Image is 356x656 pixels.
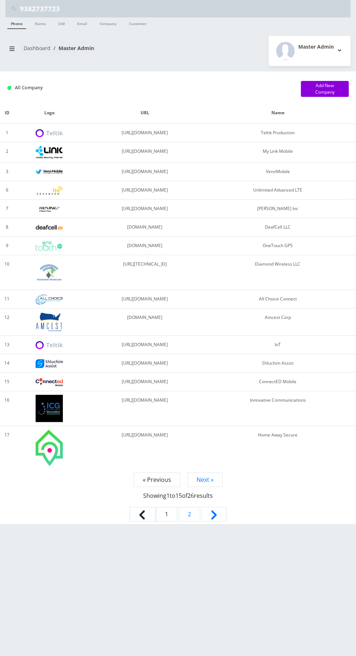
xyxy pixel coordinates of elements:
img: IoT [36,341,63,349]
img: Innovative Communications [36,395,63,422]
td: [URL][DOMAIN_NAME] [85,336,205,354]
a: Email [73,17,91,28]
th: Name [205,102,351,124]
span: 1 [156,507,177,521]
nav: breadcrumb [5,41,173,61]
td: [URL][DOMAIN_NAME] [85,373,205,391]
td: All Choice Connect [205,290,351,308]
span: &laquo; Previous [130,507,156,521]
span: « Previous [134,472,180,487]
td: OneTouch GPS [205,237,351,255]
td: [URL][DOMAIN_NAME] [85,142,205,163]
img: Amcest Corp [36,312,63,332]
a: Next » [187,472,223,487]
img: All Company [7,86,11,90]
a: Add New Company [301,81,349,97]
img: Rexing Inc [36,206,63,213]
nav: Pagination Navigation [7,475,349,524]
input: Search Teltik [20,2,349,16]
td: Shluchim Assist [205,354,351,373]
td: [URL][DOMAIN_NAME] [85,290,205,308]
a: Phone [7,17,26,29]
a: Go to page 2 [179,507,200,521]
img: All Choice Connect [36,294,63,304]
td: Unlimited Advanced LTE [205,181,351,200]
td: Home Away Secure [205,426,351,470]
td: [URL][DOMAIN_NAME] [85,124,205,142]
td: Teltik Production [205,124,351,142]
a: Next &raquo; [202,507,226,521]
span: 1 [166,492,170,500]
img: My Link Mobile [36,146,63,159]
td: My Link Mobile [205,142,351,163]
a: Customer [125,17,150,28]
th: URL [85,102,205,124]
td: DeafCell LLC [205,218,351,237]
span: 15 [175,492,182,500]
img: Shluchim Assist [36,359,63,368]
td: Amcest Corp [205,308,351,336]
td: [DOMAIN_NAME] [85,218,205,237]
a: SIM [54,17,68,28]
td: [URL][DOMAIN_NAME] [85,200,205,218]
td: Diamond Wireless LLC [205,255,351,290]
td: [URL][DOMAIN_NAME] [85,163,205,181]
img: DeafCell LLC [36,225,63,230]
td: [DOMAIN_NAME] [85,237,205,255]
a: Name [31,17,49,28]
li: Master Admin [50,44,94,52]
td: ConnectED Mobile [205,373,351,391]
span: 26 [187,492,194,500]
td: Innovative Communications [205,391,351,426]
td: [PERSON_NAME] Inc [205,200,351,218]
td: [URL][TECHNICAL_ID] [85,255,205,290]
h1: All Company [7,85,290,90]
img: Teltik Production [36,129,63,138]
img: Home Away Secure [36,430,63,466]
img: OneTouch GPS [36,241,63,251]
p: Showing to of results [7,484,349,500]
img: ConnectED Mobile [36,378,63,386]
td: IoT [205,336,351,354]
img: Diamond Wireless LLC [36,259,63,286]
td: [URL][DOMAIN_NAME] [85,181,205,200]
td: [URL][DOMAIN_NAME] [85,426,205,470]
img: VennMobile [36,169,63,175]
a: Dashboard [24,45,50,52]
img: Unlimited Advanced LTE [36,186,63,195]
td: [DOMAIN_NAME] [85,308,205,336]
button: Master Admin [268,36,351,66]
td: [URL][DOMAIN_NAME] [85,391,205,426]
td: VennMobile [205,163,351,181]
th: Logo [14,102,85,124]
a: Company [96,17,120,28]
h2: Master Admin [298,44,334,50]
td: [URL][DOMAIN_NAME] [85,354,205,373]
